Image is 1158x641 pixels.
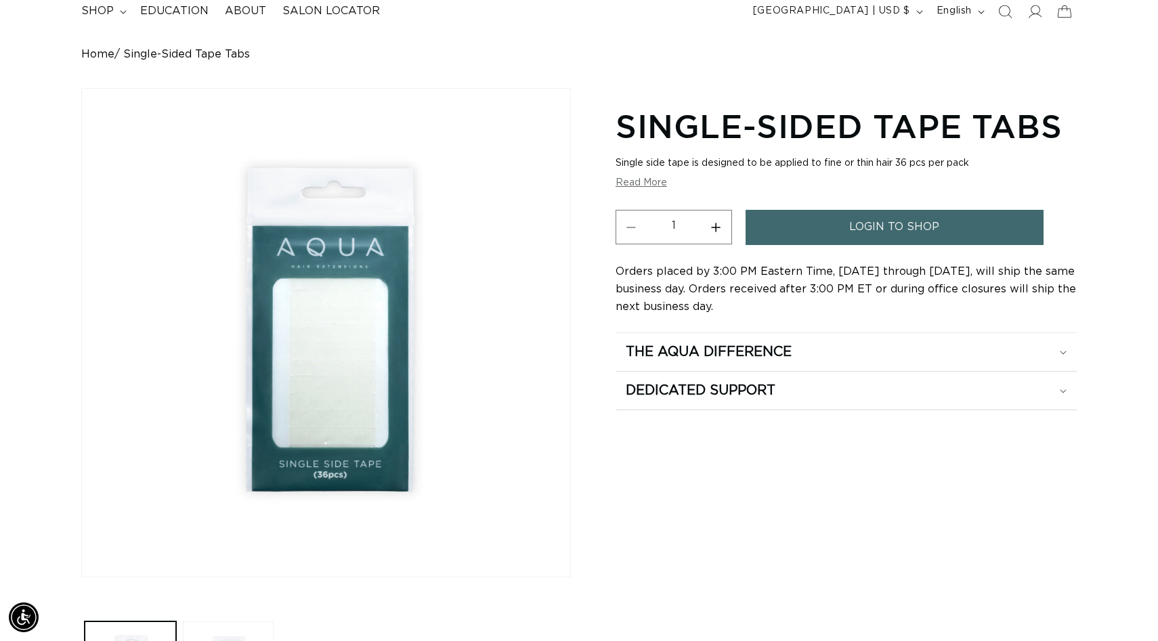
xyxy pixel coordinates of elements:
a: login to shop [746,210,1044,244]
span: Education [140,4,209,18]
div: Accessibility Menu [9,602,39,632]
summary: The Aqua Difference [616,333,1077,371]
span: shop [81,4,114,18]
h1: Single-Sided Tape Tabs [616,105,1077,147]
summary: Dedicated Support [616,372,1077,410]
button: Read More [616,177,667,189]
span: English [937,4,972,18]
h2: Dedicated Support [626,382,775,399]
span: [GEOGRAPHIC_DATA] | USD $ [753,4,910,18]
h2: The Aqua Difference [626,343,792,361]
iframe: Chat Widget [1090,576,1158,641]
span: Orders placed by 3:00 PM Eastern Time, [DATE] through [DATE], will ship the same business day. Or... [616,266,1076,312]
span: Salon Locator [282,4,380,18]
span: login to shop [849,210,939,244]
span: About [225,4,266,18]
div: Single side tape is designed to be applied to fine or thin hair 36 pcs per pack [616,158,1077,169]
span: Single-Sided Tape Tabs [123,48,250,61]
a: Home [81,48,114,61]
nav: breadcrumbs [81,48,1077,61]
